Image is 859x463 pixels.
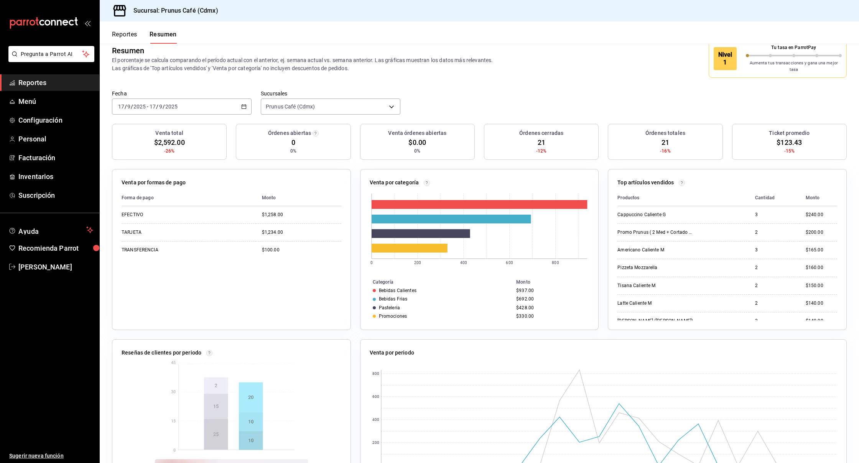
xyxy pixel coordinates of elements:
th: Forma de pago [122,190,256,206]
span: -15% [784,148,795,154]
h3: Sucursal: Prunus Café (Cdmx) [127,6,218,15]
div: 3 [755,212,793,218]
span: Facturación [18,153,93,163]
button: Reportes [112,31,137,44]
div: TARJETA [122,229,198,236]
span: Recomienda Parrot [18,243,93,253]
span: -12% [536,148,547,154]
div: Bebidas Calientes [379,288,416,293]
button: Pregunta a Parrot AI [8,46,94,62]
div: $160.00 [806,264,837,271]
div: Latte Caliente M [617,300,694,307]
p: Venta por categoría [370,179,419,187]
span: Menú [18,96,93,107]
span: 0% [414,148,420,154]
p: Tu tasa en ParrotPay [746,44,842,51]
input: ---- [165,103,178,110]
input: ---- [133,103,146,110]
div: 2 [755,264,793,271]
div: $165.00 [806,247,837,253]
text: 200 [414,261,421,265]
span: / [156,103,158,110]
div: $1,258.00 [262,212,341,218]
input: -- [149,103,156,110]
input: -- [127,103,131,110]
h3: Venta órdenes abiertas [388,129,446,137]
div: $200.00 [806,229,837,236]
span: Personal [18,134,93,144]
span: / [125,103,127,110]
div: Pizzeta Mozzarella [617,264,694,271]
div: Nivel 1 [714,47,737,70]
div: navigation tabs [112,31,177,44]
span: $123.43 [777,137,802,148]
th: Categoría [360,278,513,286]
button: Resumen [150,31,177,44]
span: 0% [290,148,296,154]
a: Pregunta a Parrot AI [5,56,94,64]
text: 600 [506,261,513,265]
div: Pasteleria [379,305,400,310]
text: 0 [370,261,373,265]
th: Monto [256,190,341,206]
text: 400 [372,418,379,422]
div: Cappuccino Caliente G [617,212,694,218]
th: Productos [617,190,749,206]
span: Sugerir nueva función [9,452,93,460]
span: Suscripción [18,190,93,200]
span: Prunus Café (Cdmx) [266,103,315,110]
div: Promo Prunus ( 2 Med + Cortado o Ame 12) [617,229,694,236]
h3: Órdenes cerradas [519,129,563,137]
span: -26% [164,148,175,154]
text: 200 [372,441,379,445]
span: / [131,103,133,110]
h3: Órdenes totales [645,129,685,137]
span: 21 [538,137,545,148]
span: 21 [662,137,669,148]
span: [PERSON_NAME] [18,262,93,272]
div: $428.00 [516,305,586,310]
span: $2,592.00 [154,137,185,148]
span: Pregunta a Parrot AI [21,50,82,58]
div: $330.00 [516,314,586,319]
h3: Venta total [155,129,183,137]
span: Reportes [18,77,93,88]
div: 3 [755,247,793,253]
p: Venta por formas de pago [122,179,186,187]
div: $937.00 [516,288,586,293]
text: 800 [552,261,559,265]
th: Monto [800,190,837,206]
div: 2 [755,318,793,324]
div: Americano Caliente M [617,247,694,253]
span: 0 [291,137,295,148]
span: - [147,103,148,110]
div: $140.00 [806,300,837,307]
h3: Órdenes abiertas [268,129,311,137]
p: Reseñas de clientes por periodo [122,349,201,357]
div: $100.00 [262,247,341,253]
p: Aumenta tus transacciones y gana una mejor tasa [746,60,842,73]
div: TRANSFERENCIA [122,247,198,253]
div: EFECTIVO [122,212,198,218]
div: Resumen [112,45,144,56]
text: 800 [372,372,379,376]
p: El porcentaje se calcula comparando el período actual con el anterior, ej. semana actual vs. sema... [112,56,541,72]
text: 400 [460,261,467,265]
th: Monto [513,278,598,286]
div: $240.00 [806,212,837,218]
button: open_drawer_menu [84,20,91,26]
h3: Ticket promedio [769,129,810,137]
div: Tisana Caliente M [617,282,694,289]
div: Bebidas Frias [379,296,408,302]
span: Configuración [18,115,93,125]
text: 600 [372,395,379,399]
input: -- [159,103,163,110]
div: 2 [755,282,793,289]
div: $1,234.00 [262,229,341,236]
div: 2 [755,229,793,236]
th: Cantidad [749,190,800,206]
div: Promociones [379,314,407,319]
div: $692.00 [516,296,586,302]
input: -- [118,103,125,110]
label: Fecha [112,91,252,96]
